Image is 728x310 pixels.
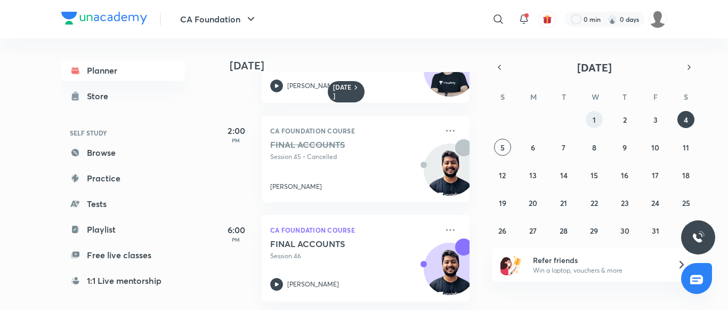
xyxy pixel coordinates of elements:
[586,111,603,128] button: October 1, 2025
[652,170,659,180] abbr: October 17, 2025
[215,137,257,144] p: PM
[653,115,658,125] abbr: October 3, 2025
[677,139,694,156] button: October 11, 2025
[174,9,264,30] button: CA Foundation
[616,111,633,128] button: October 2, 2025
[555,139,572,156] button: October 7, 2025
[592,142,596,153] abbr: October 8, 2025
[61,219,185,240] a: Playlist
[61,168,185,189] a: Practice
[270,152,438,162] p: Session 45 • Cancelled
[61,60,185,81] a: Planner
[651,198,659,208] abbr: October 24, 2025
[647,139,664,156] button: October 10, 2025
[616,194,633,211] button: October 23, 2025
[507,60,682,75] button: [DATE]
[524,194,541,211] button: October 20, 2025
[647,194,664,211] button: October 24, 2025
[424,149,475,201] img: Avatar
[499,198,506,208] abbr: October 19, 2025
[684,115,688,125] abbr: October 4, 2025
[500,254,522,275] img: referral
[270,139,403,150] h5: FINAL ACCOUNTS
[592,92,599,102] abbr: Wednesday
[692,231,705,244] img: ttu
[684,92,688,102] abbr: Saturday
[607,14,618,25] img: streak
[524,139,541,156] button: October 6, 2025
[586,139,603,156] button: October 8, 2025
[647,111,664,128] button: October 3, 2025
[647,222,664,239] button: October 31, 2025
[683,142,689,153] abbr: October 11, 2025
[61,12,147,25] img: Company Logo
[616,166,633,184] button: October 16, 2025
[560,170,568,180] abbr: October 14, 2025
[562,142,565,153] abbr: October 7, 2025
[61,193,185,214] a: Tests
[424,50,475,101] img: Avatar
[500,92,505,102] abbr: Sunday
[682,198,690,208] abbr: October 25, 2025
[87,90,115,102] div: Store
[586,166,603,184] button: October 15, 2025
[682,170,690,180] abbr: October 18, 2025
[577,60,612,75] span: [DATE]
[61,270,185,291] a: 1:1 Live mentorship
[230,59,480,72] h4: [DATE]
[622,142,627,153] abbr: October 9, 2025
[616,139,633,156] button: October 9, 2025
[555,222,572,239] button: October 28, 2025
[215,224,257,236] h5: 6:00
[270,124,438,137] p: CA Foundation Course
[494,139,511,156] button: October 5, 2025
[333,83,352,100] h6: [DATE]
[61,244,185,266] a: Free live classes
[586,194,603,211] button: October 22, 2025
[61,12,147,27] a: Company Logo
[529,198,537,208] abbr: October 20, 2025
[543,14,552,24] img: avatar
[621,170,628,180] abbr: October 16, 2025
[622,92,627,102] abbr: Thursday
[591,170,598,180] abbr: October 15, 2025
[531,142,535,153] abbr: October 6, 2025
[424,249,475,300] img: Avatar
[651,142,659,153] abbr: October 10, 2025
[61,85,185,107] a: Store
[677,111,694,128] button: October 4, 2025
[677,166,694,184] button: October 18, 2025
[653,92,658,102] abbr: Friday
[649,10,667,28] img: kashish kumari
[494,222,511,239] button: October 26, 2025
[61,124,185,142] h6: SELF STUDY
[270,224,438,236] p: CA Foundation Course
[215,124,257,137] h5: 2:00
[215,236,257,243] p: PM
[61,142,185,163] a: Browse
[529,170,537,180] abbr: October 13, 2025
[533,255,664,266] h6: Refer friends
[555,166,572,184] button: October 14, 2025
[524,166,541,184] button: October 13, 2025
[555,194,572,211] button: October 21, 2025
[677,194,694,211] button: October 25, 2025
[562,92,566,102] abbr: Tuesday
[270,251,438,261] p: Session 46
[494,166,511,184] button: October 12, 2025
[530,92,537,102] abbr: Monday
[499,170,506,180] abbr: October 12, 2025
[560,226,568,236] abbr: October 28, 2025
[270,182,322,192] p: [PERSON_NAME]
[616,222,633,239] button: October 30, 2025
[652,226,659,236] abbr: October 31, 2025
[621,198,629,208] abbr: October 23, 2025
[620,226,629,236] abbr: October 30, 2025
[494,194,511,211] button: October 19, 2025
[647,166,664,184] button: October 17, 2025
[287,81,339,91] p: [PERSON_NAME]
[539,11,556,28] button: avatar
[533,266,664,275] p: Win a laptop, vouchers & more
[590,226,598,236] abbr: October 29, 2025
[498,226,506,236] abbr: October 26, 2025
